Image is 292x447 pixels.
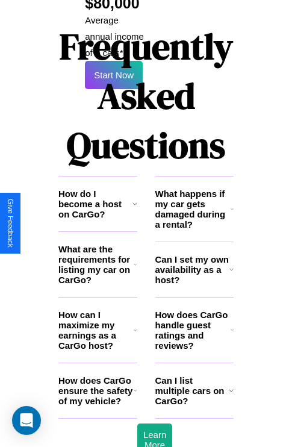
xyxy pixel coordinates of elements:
button: Start Now [85,61,143,89]
h3: How does CarGo handle guest ratings and reviews? [155,310,231,351]
h1: Frequently Asked Questions [58,16,234,176]
div: Give Feedback [6,199,14,248]
h3: How does CarGo ensure the safety of my vehicle? [58,375,134,406]
h3: How can I maximize my earnings as a CarGo host? [58,310,134,351]
h3: Can I list multiple cars on CarGo? [155,375,229,406]
div: Open Intercom Messenger [12,406,41,435]
p: Average annual income of 9 cars* [85,12,146,61]
h3: Can I set my own availability as a host? [155,254,229,285]
h3: What are the requirements for listing my car on CarGo? [58,244,134,285]
h3: What happens if my car gets damaged during a rental? [155,189,231,230]
h3: How do I become a host on CarGo? [58,189,132,219]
